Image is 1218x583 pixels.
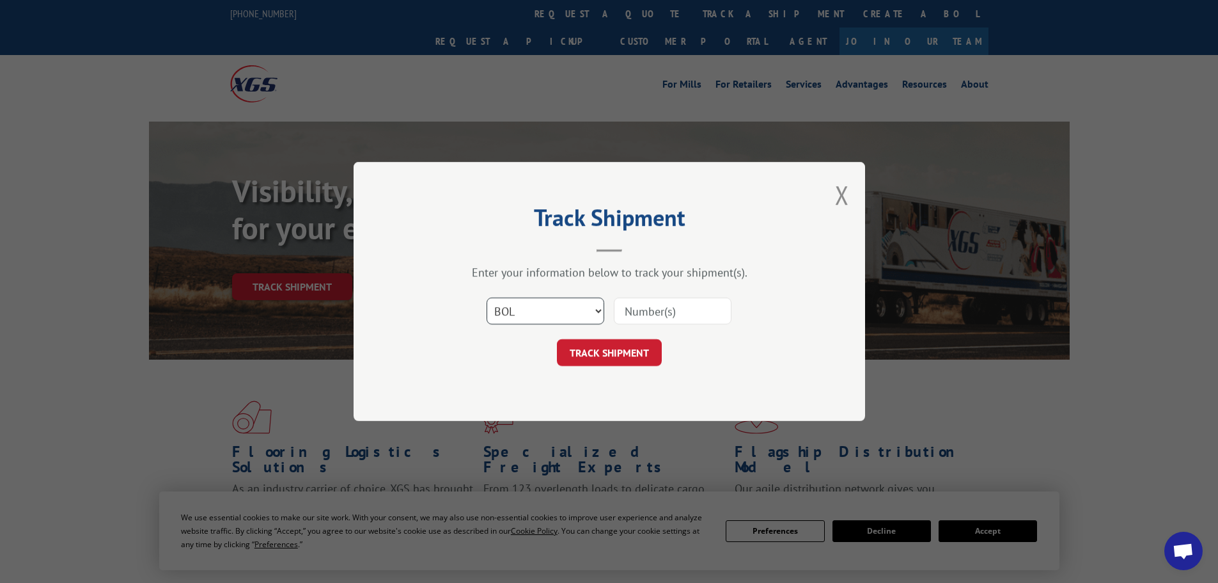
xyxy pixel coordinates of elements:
button: TRACK SHIPMENT [557,339,662,366]
input: Number(s) [614,298,731,324]
div: Open chat [1164,532,1203,570]
div: Enter your information below to track your shipment(s). [418,265,801,280]
button: Close modal [835,178,849,212]
h2: Track Shipment [418,209,801,233]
